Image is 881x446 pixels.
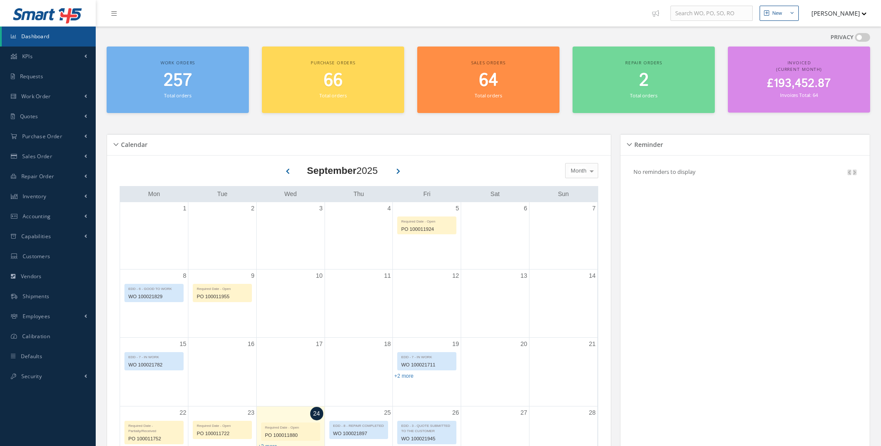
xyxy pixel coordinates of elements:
span: Shipments [23,293,50,300]
div: EDD - 8 - REPAIR COMPLETED [330,421,388,429]
span: Employees [23,313,50,320]
td: September 5, 2025 [393,202,461,270]
td: September 17, 2025 [256,338,325,406]
span: Repair orders [625,60,662,66]
div: WO 100021897 [330,429,388,439]
a: September 9, 2025 [249,270,256,282]
small: Invoices Total: 64 [780,92,817,98]
span: 257 [164,68,192,93]
div: New [772,10,782,17]
td: September 15, 2025 [120,338,188,406]
div: PO 100011722 [193,429,251,439]
span: Purchase orders [311,60,355,66]
a: Invoiced (Current Month) £193,452.87 Invoices Total: 64 [728,47,870,113]
a: September 15, 2025 [178,338,188,350]
a: Sales orders 64 Total orders [417,47,559,113]
span: Work Order [21,93,51,100]
a: Friday [422,189,432,200]
a: September 28, 2025 [587,406,597,419]
span: £193,452.87 [767,75,831,92]
a: September 24, 2025 [310,407,323,420]
span: Sales Order [22,153,52,160]
a: Wednesday [282,189,298,200]
span: 2 [639,68,649,93]
span: Quotes [20,113,38,120]
span: Invoiced [787,60,811,66]
div: EDD - 6 - GOOD TO WORK [125,284,183,292]
div: Required Date - Open [193,284,251,292]
span: Vendors [21,273,42,280]
a: Tuesday [215,189,229,200]
input: Search WO, PO, SO, RO [670,6,753,21]
span: (Current Month) [776,66,822,72]
a: Show 2 more events [394,373,413,379]
a: September 11, 2025 [382,270,393,282]
div: Required Date - Open [193,421,251,429]
a: Sunday [556,189,570,200]
button: [PERSON_NAME] [803,5,867,22]
a: September 20, 2025 [519,338,529,350]
span: Security [21,373,42,380]
div: PO 100011880 [261,430,320,440]
a: September 21, 2025 [587,338,597,350]
a: September 23, 2025 [246,406,256,419]
a: September 6, 2025 [522,202,529,215]
div: 2025 [307,163,378,178]
small: Total orders [475,92,502,99]
a: September 19, 2025 [450,338,461,350]
h5: Calendar [118,138,147,149]
small: Total orders [164,92,191,99]
a: September 4, 2025 [386,202,393,215]
td: September 13, 2025 [461,269,529,338]
a: September 25, 2025 [382,406,393,419]
div: PO 100011955 [193,292,251,302]
a: Saturday [489,189,501,200]
td: September 3, 2025 [256,202,325,270]
a: September 27, 2025 [519,406,529,419]
td: September 7, 2025 [529,202,597,270]
td: September 12, 2025 [393,269,461,338]
button: New [760,6,799,21]
a: September 17, 2025 [314,338,325,350]
div: Required Date - Partially/Received [125,421,183,434]
td: September 14, 2025 [529,269,597,338]
span: Sales orders [471,60,505,66]
div: WO 100021829 [125,292,183,302]
a: September 1, 2025 [181,202,188,215]
td: September 9, 2025 [188,269,257,338]
div: WO 100021945 [398,434,456,444]
span: Dashboard [21,33,50,40]
span: Capabilities [21,233,51,240]
a: September 12, 2025 [450,270,461,282]
small: Total orders [319,92,346,99]
span: Repair Order [21,173,54,180]
div: WO 100021711 [398,360,456,370]
a: September 3, 2025 [318,202,325,215]
a: Dashboard [2,27,96,47]
div: EDD - 7 - IN WORK [125,353,183,360]
a: September 22, 2025 [178,406,188,419]
span: Purchase Order [22,133,62,140]
a: September 5, 2025 [454,202,461,215]
span: KPIs [22,53,33,60]
span: Customers [23,253,50,260]
a: Repair orders 2 Total orders [573,47,715,113]
b: September [307,165,357,176]
div: Required Date - Open [261,423,320,430]
span: 64 [479,68,498,93]
div: PO 100011752 [125,434,183,444]
td: September 11, 2025 [325,269,393,338]
td: September 20, 2025 [461,338,529,406]
label: PRIVACY [831,33,854,42]
td: September 4, 2025 [325,202,393,270]
a: September 8, 2025 [181,270,188,282]
td: September 1, 2025 [120,202,188,270]
td: September 19, 2025 [393,338,461,406]
div: PO 100011924 [398,224,456,234]
td: September 16, 2025 [188,338,257,406]
small: Total orders [630,92,657,99]
span: Calibration [22,333,50,340]
span: 66 [324,68,343,93]
td: September 21, 2025 [529,338,597,406]
a: Monday [146,189,161,200]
